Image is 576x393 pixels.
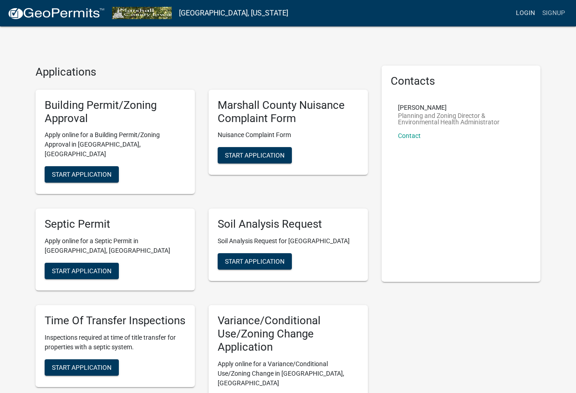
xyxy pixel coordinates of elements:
[45,166,119,183] button: Start Application
[52,267,112,275] span: Start Application
[539,5,569,22] a: Signup
[398,132,421,139] a: Contact
[112,7,172,19] img: Marshall County, Iowa
[225,258,285,265] span: Start Application
[512,5,539,22] a: Login
[218,218,359,231] h5: Soil Analysis Request
[45,333,186,352] p: Inspections required at time of title transfer for properties with a septic system.
[218,130,359,140] p: Nuisance Complaint Form
[45,218,186,231] h5: Septic Permit
[218,253,292,270] button: Start Application
[398,112,525,125] p: Planning and Zoning Director & Environmental Health Administrator
[45,130,186,159] p: Apply online for a Building Permit/Zoning Approval in [GEOGRAPHIC_DATA], [GEOGRAPHIC_DATA]
[52,171,112,178] span: Start Application
[218,359,359,388] p: Apply online for a Variance/Conditional Use/Zoning Change in [GEOGRAPHIC_DATA], [GEOGRAPHIC_DATA]
[36,66,368,79] h4: Applications
[225,152,285,159] span: Start Application
[45,314,186,327] h5: Time Of Transfer Inspections
[218,99,359,125] h5: Marshall County Nuisance Complaint Form
[45,236,186,255] p: Apply online for a Septic Permit in [GEOGRAPHIC_DATA], [GEOGRAPHIC_DATA]
[391,75,532,88] h5: Contacts
[52,363,112,371] span: Start Application
[218,147,292,163] button: Start Application
[218,314,359,353] h5: Variance/Conditional Use/Zoning Change Application
[398,104,525,111] p: [PERSON_NAME]
[45,263,119,279] button: Start Application
[45,359,119,376] button: Start Application
[179,5,288,21] a: [GEOGRAPHIC_DATA], [US_STATE]
[45,99,186,125] h5: Building Permit/Zoning Approval
[218,236,359,246] p: Soil Analysis Request for [GEOGRAPHIC_DATA]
